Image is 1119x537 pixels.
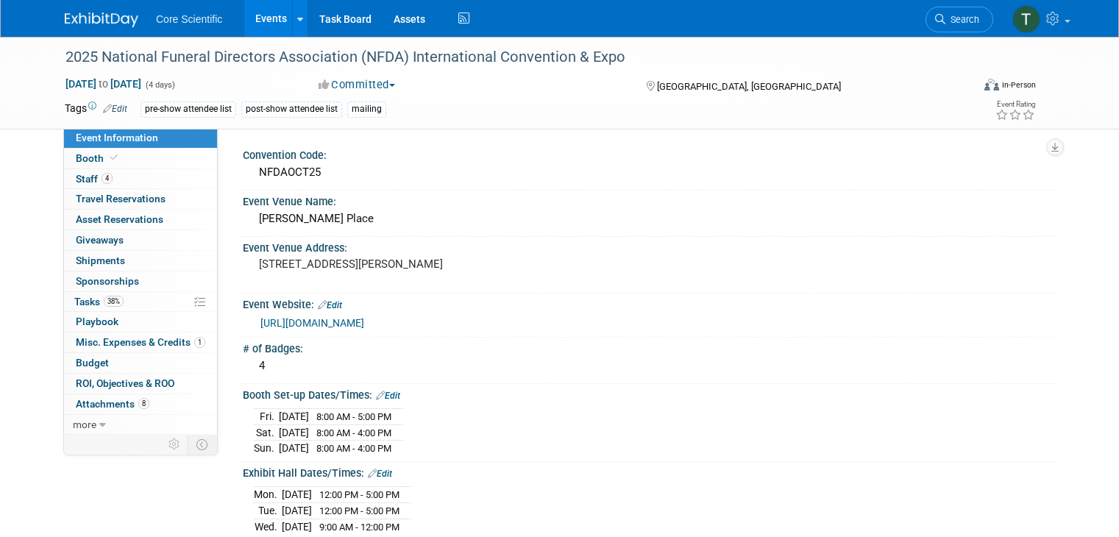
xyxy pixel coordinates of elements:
span: Attachments [76,398,149,410]
div: Event Website: [243,294,1054,313]
a: Budget [64,353,217,373]
td: Wed. [254,519,282,534]
a: Giveaways [64,230,217,250]
span: to [96,78,110,90]
span: 1 [194,337,205,348]
img: ExhibitDay [65,13,138,27]
a: Playbook [64,312,217,332]
div: Event Venue Address: [243,237,1054,255]
td: [DATE] [279,424,309,441]
div: Booth Set-up Dates/Times: [243,384,1054,403]
td: Fri. [254,409,279,425]
pre: [STREET_ADDRESS][PERSON_NAME] [259,257,565,271]
td: [DATE] [282,503,312,519]
span: 9:00 AM - 12:00 PM [319,522,399,533]
a: Tasks38% [64,292,217,312]
td: [DATE] [282,519,312,534]
a: Edit [368,469,392,479]
div: # of Badges: [243,338,1054,356]
div: Convention Code: [243,144,1054,163]
a: Edit [376,391,400,401]
div: 2025 National Funeral Directors Association (NFDA) International Convention & Expo [60,44,953,71]
span: Playbook [76,316,118,327]
td: Sat. [254,424,279,441]
a: ROI, Objectives & ROO [64,374,217,394]
span: more [73,419,96,430]
td: Personalize Event Tab Strip [162,435,188,454]
td: [DATE] [279,409,309,425]
span: Sponsorships [76,275,139,287]
span: Asset Reservations [76,213,163,225]
img: Format-Inperson.png [984,79,999,90]
div: 4 [254,355,1043,377]
div: pre-show attendee list [141,102,236,117]
a: more [64,415,217,435]
a: Misc. Expenses & Credits1 [64,332,217,352]
a: Travel Reservations [64,189,217,209]
span: Booth [76,152,121,164]
span: 8 [138,398,149,409]
span: Core Scientific [156,13,222,25]
div: post-show attendee list [241,102,342,117]
td: Tags [65,101,127,118]
span: Search [945,14,979,25]
span: 8:00 AM - 5:00 PM [316,411,391,422]
div: Event Rating [995,101,1035,108]
span: Giveaways [76,234,124,246]
a: Sponsorships [64,271,217,291]
a: Booth [64,149,217,168]
span: 8:00 AM - 4:00 PM [316,443,391,454]
span: [DATE] [DATE] [65,77,142,90]
span: Budget [76,357,109,369]
span: Staff [76,173,113,185]
span: Event Information [76,132,158,143]
div: Event Format [892,77,1036,99]
span: (4 days) [144,80,175,90]
a: [URL][DOMAIN_NAME] [260,317,364,329]
td: [DATE] [282,487,312,503]
span: 12:00 PM - 5:00 PM [319,505,399,516]
a: Asset Reservations [64,210,217,230]
td: Sun. [254,441,279,456]
a: Edit [318,300,342,310]
a: Search [926,7,993,32]
a: Staff4 [64,169,217,189]
span: Misc. Expenses & Credits [76,336,205,348]
td: Toggle Event Tabs [188,435,218,454]
a: Edit [103,104,127,114]
span: 12:00 PM - 5:00 PM [319,489,399,500]
a: Event Information [64,128,217,148]
i: Booth reservation complete [110,154,118,162]
span: 4 [102,173,113,184]
span: Tasks [74,296,124,307]
a: Attachments8 [64,394,217,414]
div: Exhibit Hall Dates/Times: [243,462,1054,481]
span: Travel Reservations [76,193,166,205]
td: Tue. [254,503,282,519]
td: Mon. [254,487,282,503]
a: Shipments [64,251,217,271]
div: mailing [347,102,386,117]
td: [DATE] [279,441,309,456]
div: [PERSON_NAME] Place [254,207,1043,230]
button: Committed [313,77,401,93]
div: NFDAOCT25 [254,161,1043,184]
span: Shipments [76,255,125,266]
img: Thila Pathma [1012,5,1040,33]
div: Event Venue Name: [243,191,1054,209]
div: In-Person [1001,79,1036,90]
span: 8:00 AM - 4:00 PM [316,427,391,438]
span: [GEOGRAPHIC_DATA], [GEOGRAPHIC_DATA] [657,81,841,92]
span: 38% [104,296,124,307]
span: ROI, Objectives & ROO [76,377,174,389]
